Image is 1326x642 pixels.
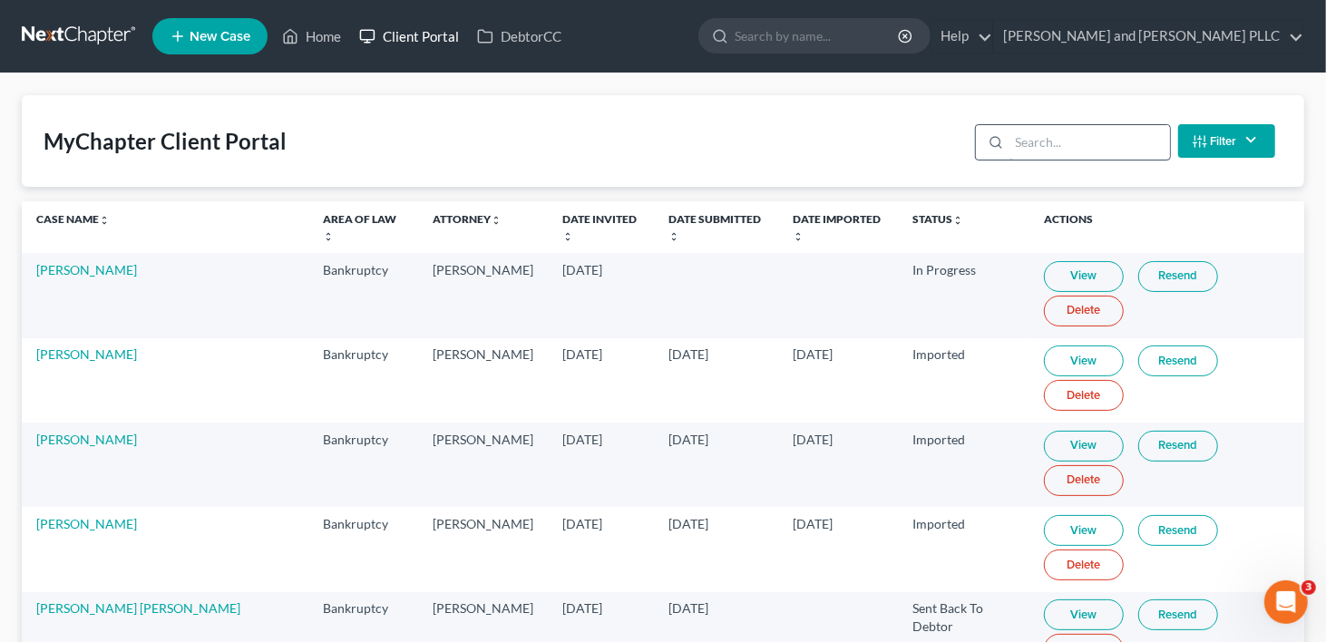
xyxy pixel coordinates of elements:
[931,20,992,53] a: Help
[668,231,679,242] i: unfold_more
[1029,201,1304,253] th: Actions
[36,346,137,362] a: [PERSON_NAME]
[899,253,1030,337] td: In Progress
[793,212,881,241] a: Date Importedunfold_more
[1044,380,1124,411] a: Delete
[418,507,548,591] td: [PERSON_NAME]
[1138,599,1218,630] a: Resend
[899,423,1030,507] td: Imported
[735,19,901,53] input: Search by name...
[44,127,287,156] div: MyChapter Client Portal
[1138,515,1218,546] a: Resend
[668,346,708,362] span: [DATE]
[1138,261,1218,292] a: Resend
[1044,296,1124,326] a: Delete
[562,600,602,616] span: [DATE]
[793,516,833,531] span: [DATE]
[562,516,602,531] span: [DATE]
[668,600,708,616] span: [DATE]
[1138,345,1218,376] a: Resend
[1044,431,1124,462] a: View
[273,20,350,53] a: Home
[418,423,548,507] td: [PERSON_NAME]
[793,432,833,447] span: [DATE]
[468,20,570,53] a: DebtorCC
[1044,345,1124,376] a: View
[36,212,110,226] a: Case Nameunfold_more
[668,212,761,241] a: Date Submittedunfold_more
[668,432,708,447] span: [DATE]
[36,600,240,616] a: [PERSON_NAME] [PERSON_NAME]
[36,262,137,277] a: [PERSON_NAME]
[899,338,1030,423] td: Imported
[308,253,418,337] td: Bankruptcy
[1264,580,1308,624] iframe: Intercom live chat
[562,231,573,242] i: unfold_more
[190,30,250,44] span: New Case
[323,231,334,242] i: unfold_more
[1009,125,1170,160] input: Search...
[793,231,804,242] i: unfold_more
[323,212,396,241] a: Area of Lawunfold_more
[308,507,418,591] td: Bankruptcy
[1044,550,1124,580] a: Delete
[1138,431,1218,462] a: Resend
[308,338,418,423] td: Bankruptcy
[308,423,418,507] td: Bankruptcy
[1044,261,1124,292] a: View
[1044,515,1124,546] a: View
[1178,124,1275,158] button: Filter
[899,507,1030,591] td: Imported
[36,432,137,447] a: [PERSON_NAME]
[433,212,502,226] a: Attorneyunfold_more
[793,346,833,362] span: [DATE]
[1302,580,1316,595] span: 3
[491,215,502,226] i: unfold_more
[668,516,708,531] span: [DATE]
[418,338,548,423] td: [PERSON_NAME]
[913,212,964,226] a: Statusunfold_more
[350,20,468,53] a: Client Portal
[562,346,602,362] span: [DATE]
[994,20,1303,53] a: [PERSON_NAME] and [PERSON_NAME] PLLC
[36,516,137,531] a: [PERSON_NAME]
[1044,599,1124,630] a: View
[562,432,602,447] span: [DATE]
[99,215,110,226] i: unfold_more
[953,215,964,226] i: unfold_more
[418,253,548,337] td: [PERSON_NAME]
[562,262,602,277] span: [DATE]
[1044,465,1124,496] a: Delete
[562,212,637,241] a: Date Invitedunfold_more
